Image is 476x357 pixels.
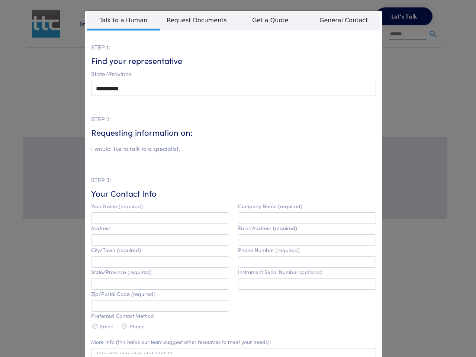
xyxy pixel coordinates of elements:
h6: Find your representative [91,55,376,67]
label: Address [91,225,110,231]
h6: Requesting information on: [91,127,376,138]
label: Zip/Postal Code (required) [91,291,155,297]
li: I would like to talk to a specialist. [91,144,180,154]
label: Email [100,323,113,329]
h6: Your Contact Info [91,188,376,199]
span: Get a Quote [234,12,307,29]
label: Instrument Serial Number (optional) [238,269,322,275]
label: Phone Number (required) [238,247,300,253]
label: Preferred Contact Method [91,313,154,319]
label: City/Town (required) [91,247,141,253]
label: State/Province (required) [91,269,152,275]
label: Phone [129,323,145,329]
label: Your Name (required) [91,203,143,209]
p: State/Province [91,69,376,79]
p: STEP 2: [91,114,376,124]
span: General Contact [307,12,381,29]
p: STEP 3: [91,175,376,185]
label: More Info (this helps our team suggest other resources to meet your needs): [91,339,271,345]
label: Company Name (required) [238,203,302,209]
span: Talk to a Human [87,12,160,30]
label: Email Address (required) [238,225,297,231]
p: STEP 1: [91,42,376,52]
span: Request Documents [160,12,234,29]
